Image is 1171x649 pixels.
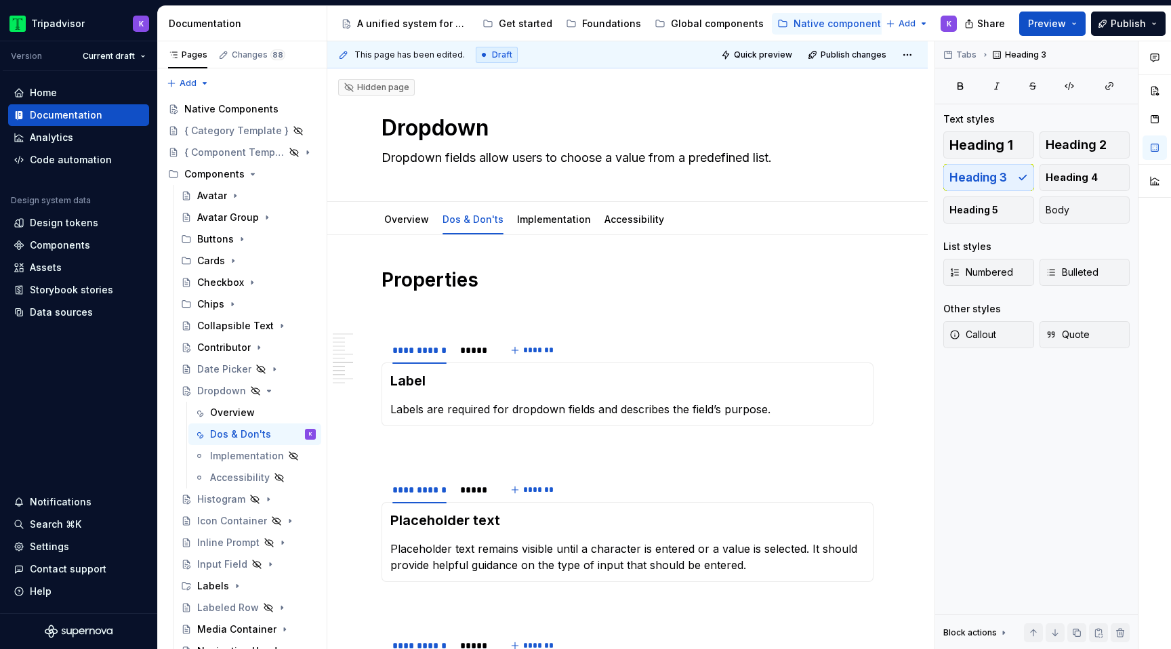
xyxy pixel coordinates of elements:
[492,49,512,60] span: Draft
[1046,171,1098,184] span: Heading 4
[197,623,276,636] div: Media Container
[8,581,149,602] button: Help
[649,13,769,35] a: Global components
[390,512,500,528] strong: Placeholder text
[939,45,983,64] button: Tabs
[270,49,285,60] span: 88
[8,301,149,323] a: Data sources
[517,213,591,225] a: Implementation
[197,601,259,614] div: Labeled Row
[943,259,1034,286] button: Numbered
[1040,131,1130,159] button: Heading 2
[899,18,916,29] span: Add
[197,254,225,268] div: Cards
[197,362,251,376] div: Date Picker
[197,514,267,528] div: Icon Container
[45,625,112,638] a: Supernova Logo
[943,623,1009,642] div: Block actions
[949,203,998,217] span: Heading 5
[163,98,321,120] a: Native Components
[168,49,207,60] div: Pages
[197,189,227,203] div: Avatar
[176,575,321,597] div: Labels
[379,205,434,233] div: Overview
[390,371,865,390] h3: Label
[139,18,144,29] div: K
[804,45,892,64] button: Publish changes
[821,49,886,60] span: Publish changes
[354,49,465,60] span: This page has been edited.
[604,213,664,225] a: Accessibility
[188,402,321,423] a: Overview
[197,536,260,549] div: Inline Prompt
[947,18,951,29] div: K
[384,213,429,225] a: Overview
[335,10,879,37] div: Page tree
[197,384,246,398] div: Dropdown
[8,491,149,513] button: Notifications
[344,82,409,93] div: Hidden page
[197,341,251,354] div: Contributor
[379,147,871,169] textarea: Dropdown fields allow users to choose a value from a predefined list.
[30,153,112,167] div: Code automation
[30,518,81,531] div: Search ⌘K
[499,17,552,30] div: Get started
[477,13,558,35] a: Get started
[210,406,255,419] div: Overview
[390,401,865,417] p: Labels are required for dropdown fields and describes the field’s purpose.
[30,283,113,297] div: Storybook stories
[30,216,98,230] div: Design tokens
[671,17,764,30] div: Global components
[956,49,977,60] span: Tabs
[176,250,321,272] div: Cards
[8,257,149,278] a: Assets
[382,268,874,292] h1: Properties
[734,49,792,60] span: Quick preview
[8,514,149,535] button: Search ⌘K
[188,423,321,445] a: Dos & Don'tsK
[30,562,106,576] div: Contact support
[176,597,321,619] a: Labeled Row
[184,146,285,159] div: { Component Template }
[1046,266,1098,279] span: Bulleted
[560,13,646,35] a: Foundations
[11,51,42,62] div: Version
[8,558,149,580] button: Contact support
[30,495,91,509] div: Notifications
[197,493,245,506] div: Histogram
[30,306,93,319] div: Data sources
[1019,12,1086,36] button: Preview
[8,279,149,301] a: Storybook stories
[83,51,135,62] span: Current draft
[176,207,321,228] a: Avatar Group
[1111,17,1146,30] span: Publish
[443,213,504,225] a: Dos & Don'ts
[943,321,1034,348] button: Callout
[1046,328,1090,341] span: Quote
[949,328,996,341] span: Callout
[176,553,321,575] a: Input Field
[30,261,62,274] div: Assets
[176,228,321,250] div: Buttons
[943,112,995,126] div: Text styles
[176,380,321,402] a: Dropdown
[197,276,244,289] div: Checkbox
[390,511,865,573] section-item: Description
[1040,321,1130,348] button: Quote
[437,205,509,233] div: Dos & Don'ts
[599,205,670,233] div: Accessibility
[379,112,871,144] textarea: Dropdown
[582,17,641,30] div: Foundations
[31,17,85,30] div: Tripadvisor
[184,124,289,138] div: { Category Template }
[180,78,197,89] span: Add
[184,167,245,181] div: Components
[1028,17,1066,30] span: Preview
[1046,138,1107,152] span: Heading 2
[8,536,149,558] a: Settings
[176,337,321,358] a: Contributor
[943,240,991,253] div: List styles
[210,471,270,484] div: Accessibility
[794,17,886,30] div: Native components
[232,49,285,60] div: Changes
